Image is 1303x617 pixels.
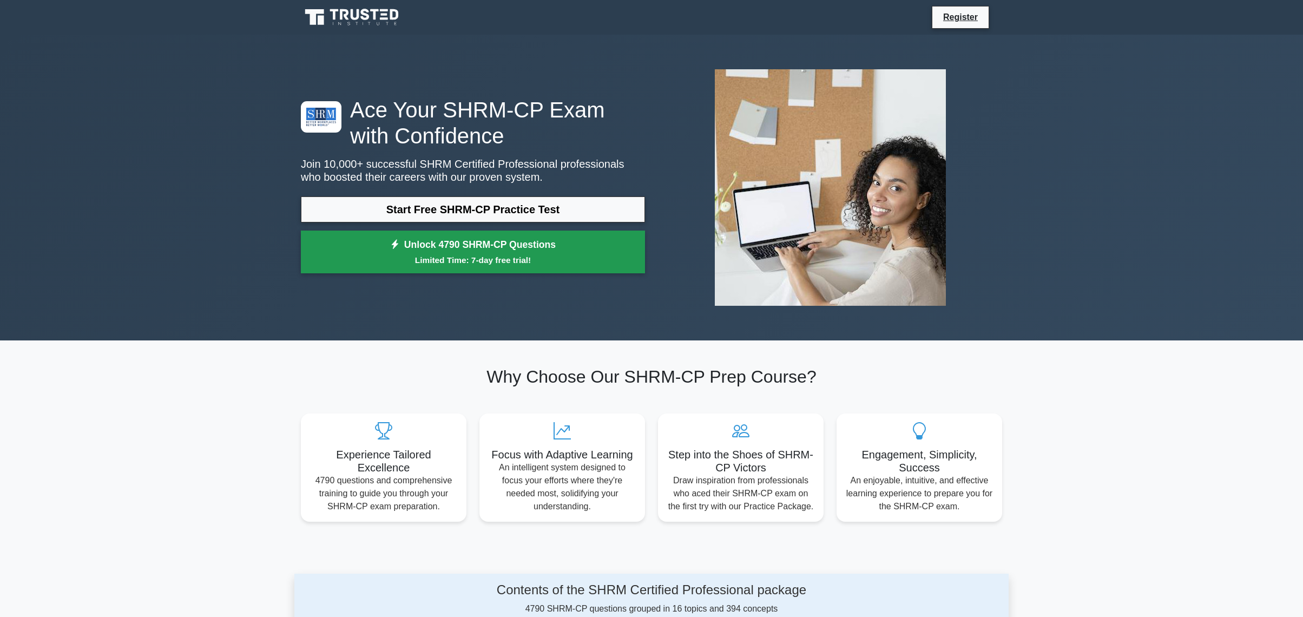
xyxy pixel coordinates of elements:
a: Unlock 4790 SHRM-CP QuestionsLimited Time: 7-day free trial! [301,231,645,274]
h5: Experience Tailored Excellence [310,448,458,474]
p: An enjoyable, intuitive, and effective learning experience to prepare you for the SHRM-CP exam. [845,474,993,513]
a: Register [937,10,984,24]
p: 4790 questions and comprehensive training to guide you through your SHRM-CP exam preparation. [310,474,458,513]
p: Draw inspiration from professionals who aced their SHRM-CP exam on the first try with our Practic... [667,474,815,513]
h5: Step into the Shoes of SHRM-CP Victors [667,448,815,474]
div: 4790 SHRM-CP questions grouped in 16 topics and 394 concepts [397,582,906,615]
a: Start Free SHRM-CP Practice Test [301,196,645,222]
h5: Focus with Adaptive Learning [488,448,636,461]
p: An intelligent system designed to focus your efforts where they're needed most, solidifying your ... [488,461,636,513]
p: Join 10,000+ successful SHRM Certified Professional professionals who boosted their careers with ... [301,157,645,183]
h5: Engagement, Simplicity, Success [845,448,993,474]
h4: Contents of the SHRM Certified Professional package [397,582,906,598]
h2: Why Choose Our SHRM-CP Prep Course? [301,366,1002,387]
h1: Ace Your SHRM-CP Exam with Confidence [301,97,645,149]
small: Limited Time: 7-day free trial! [314,254,631,266]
